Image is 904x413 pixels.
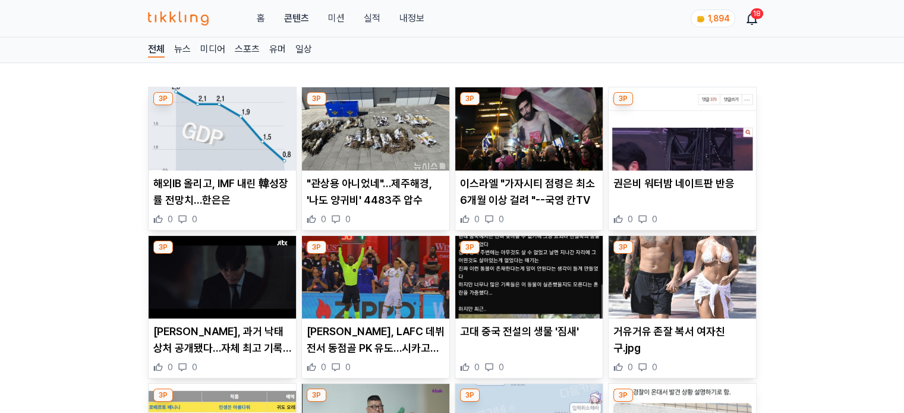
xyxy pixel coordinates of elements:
span: 0 [499,361,504,373]
p: [PERSON_NAME], 과거 낙태 상처 공개됐다…자체 최고 기록 경신 (에스콰이어) [153,323,291,357]
a: 콘텐츠 [284,11,308,26]
div: 3P [460,389,480,402]
a: 실적 [363,11,380,26]
div: 18 [751,8,763,19]
div: 3P [153,92,173,105]
div: 3P 권은비 워터밤 네이트판 반응 권은비 워터밤 네이트판 반응 0 0 [608,87,757,231]
span: 0 [652,213,657,225]
img: 고대 중국 전설의 생물 '짐새' [455,236,603,319]
img: 이진욱, 과거 낙태 상처 공개됐다…자체 최고 기록 경신 (에스콰이어) [149,236,296,319]
span: 0 [628,213,633,225]
div: 3P [307,92,326,105]
img: coin [696,14,705,24]
span: 0 [321,213,326,225]
div: 3P 고대 중국 전설의 생물 '짐새' 고대 중국 전설의 생물 '짐새' 0 0 [455,235,603,379]
a: 스포츠 [235,42,260,58]
span: 0 [628,361,633,373]
span: 0 [474,213,480,225]
a: 18 [747,11,757,26]
span: 0 [652,361,657,373]
div: 3P [307,389,326,402]
div: 3P 이스라엘 "가자시티 점령은 최소 6개월 이상 걸려 "--국영 칸TV 이스라엘 "가자시티 점령은 최소 6개월 이상 걸려 "--국영 칸TV 0 0 [455,87,603,231]
img: "관상용 아니었네"…제주해경, '나도 양귀비' 4483주 압수 [302,87,449,171]
span: 0 [474,361,480,373]
div: 3P 해외IB 올리고, IMF 내린 韓성장률 전망치…한은은 해외IB 올리고, IMF 내린 韓성장률 전망치…한은은 0 0 [148,87,297,231]
p: [PERSON_NAME], LAFC 데뷔전서 동점골 PK 유도…시카고와 무승부(종합) [307,323,445,357]
a: 내정보 [399,11,424,26]
p: 이스라엘 "가자시티 점령은 최소 6개월 이상 걸려 "--국영 칸TV [460,175,598,209]
div: 3P [613,389,633,402]
div: 3P 거유거유 존잘 복서 여자친구.jpg 거유거유 존잘 복서 여자친구.jpg 0 0 [608,235,757,379]
p: 권은비 워터밤 네이트판 반응 [613,175,751,192]
div: 3P [460,92,480,105]
div: 3P [153,241,173,254]
div: 3P [613,92,633,105]
a: 유머 [269,42,286,58]
div: 3P [460,241,480,254]
div: 3P [613,241,633,254]
span: 0 [192,213,197,225]
img: 이스라엘 "가자시티 점령은 최소 6개월 이상 걸려 "--국영 칸TV [455,87,603,171]
p: 거유거유 존잘 복서 여자친구.jpg [613,323,751,357]
a: 뉴스 [174,42,191,58]
a: 전체 [148,42,165,58]
span: 0 [168,213,173,225]
span: 0 [321,361,326,373]
span: 0 [499,213,504,225]
div: 3P 이진욱, 과거 낙태 상처 공개됐다…자체 최고 기록 경신 (에스콰이어) [PERSON_NAME], 과거 낙태 상처 공개됐다…자체 최고 기록 경신 (에스콰이어) 0 0 [148,235,297,379]
div: 3P "관상용 아니었네"…제주해경, '나도 양귀비' 4483주 압수 "관상용 아니었네"…제주해경, '나도 양귀비' 4483주 압수 0 0 [301,87,450,231]
a: coin 1,894 [691,10,733,27]
div: 3P 손흥민, LAFC 데뷔전서 동점골 PK 유도…시카고와 무승부(종합) [PERSON_NAME], LAFC 데뷔전서 동점골 PK 유도…시카고와 무승부(종합) 0 0 [301,235,450,379]
div: 3P [307,241,326,254]
p: 고대 중국 전설의 생물 '짐새' [460,323,598,340]
img: 권은비 워터밤 네이트판 반응 [609,87,756,171]
img: 손흥민, LAFC 데뷔전서 동점골 PK 유도…시카고와 무승부(종합) [302,236,449,319]
p: "관상용 아니었네"…제주해경, '나도 양귀비' 4483주 압수 [307,175,445,209]
div: 3P [153,389,173,402]
a: 미디어 [200,42,225,58]
span: 0 [345,361,351,373]
a: 일상 [295,42,312,58]
img: 티끌링 [148,11,209,26]
button: 미션 [327,11,344,26]
img: 거유거유 존잘 복서 여자친구.jpg [609,236,756,319]
span: 0 [168,361,173,373]
span: 0 [345,213,351,225]
img: 해외IB 올리고, IMF 내린 韓성장률 전망치…한은은 [149,87,296,171]
p: 해외IB 올리고, IMF 내린 韓성장률 전망치…한은은 [153,175,291,209]
a: 홈 [256,11,264,26]
span: 0 [192,361,197,373]
span: 1,894 [708,14,730,23]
